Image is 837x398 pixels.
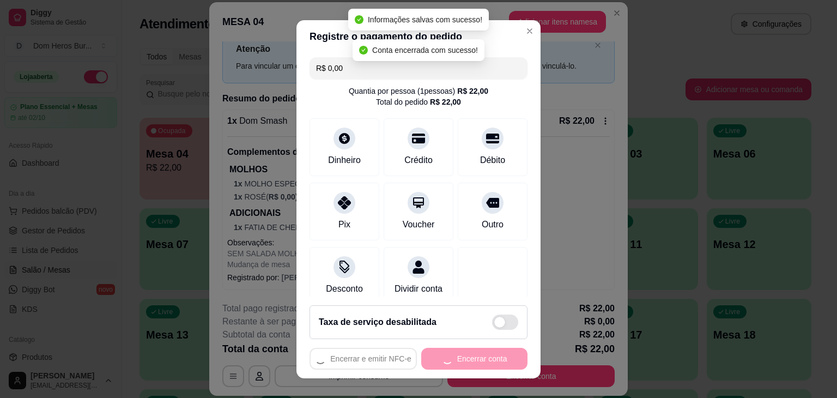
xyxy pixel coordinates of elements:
[355,15,363,24] span: check-circle
[430,97,461,107] div: R$ 22,00
[316,57,521,79] input: Ex.: hambúrguer de cordeiro
[403,218,435,231] div: Voucher
[326,282,363,296] div: Desconto
[480,154,505,167] div: Débito
[521,22,538,40] button: Close
[319,316,436,329] h2: Taxa de serviço desabilitada
[349,86,488,97] div: Quantia por pessoa ( 1 pessoas)
[338,218,350,231] div: Pix
[372,46,478,55] span: Conta encerrada com sucesso!
[395,282,442,296] div: Dividir conta
[359,46,368,55] span: check-circle
[296,20,541,53] header: Registre o pagamento do pedido
[328,154,361,167] div: Dinheiro
[482,218,504,231] div: Outro
[376,97,461,107] div: Total do pedido
[368,15,482,24] span: Informações salvas com sucesso!
[404,154,433,167] div: Crédito
[457,86,488,97] div: R$ 22,00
